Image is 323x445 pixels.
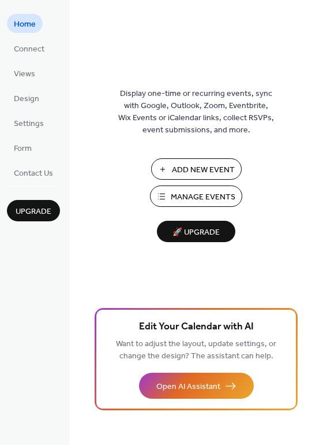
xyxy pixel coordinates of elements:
[139,319,254,335] span: Edit Your Calendar with AI
[156,381,220,393] span: Open AI Assistant
[139,373,254,399] button: Open AI Assistant
[14,143,32,155] span: Form
[7,14,43,33] a: Home
[157,221,235,242] button: 🚀 Upgrade
[7,113,51,132] a: Settings
[116,336,276,364] span: Want to adjust the layout, update settings, or change the design? The assistant can help.
[118,88,274,136] span: Display one-time or recurring events, sync with Google, Outlook, Zoom, Eventbrite, Wix Events or ...
[14,168,53,180] span: Contact Us
[151,158,242,180] button: Add New Event
[14,43,44,55] span: Connect
[16,206,51,218] span: Upgrade
[164,225,228,240] span: 🚀 Upgrade
[14,118,44,130] span: Settings
[150,186,242,207] button: Manage Events
[14,68,35,80] span: Views
[14,93,39,105] span: Design
[7,88,46,107] a: Design
[7,39,51,58] a: Connect
[14,18,36,31] span: Home
[171,191,235,203] span: Manage Events
[7,138,39,157] a: Form
[172,164,235,176] span: Add New Event
[7,64,42,83] a: Views
[7,200,60,221] button: Upgrade
[7,163,60,182] a: Contact Us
